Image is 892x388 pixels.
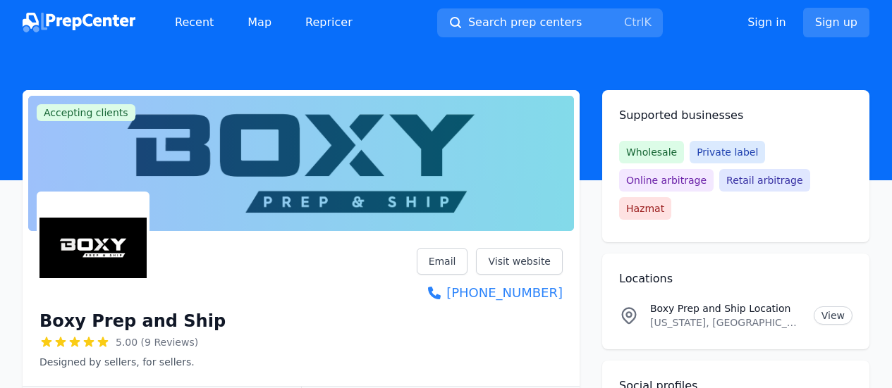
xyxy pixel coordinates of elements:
span: Online arbitrage [619,169,714,192]
a: Recent [164,8,225,37]
span: Search prep centers [468,14,582,31]
h2: Supported businesses [619,107,853,124]
kbd: Ctrl [624,15,644,29]
a: Repricer [294,8,364,37]
a: Sign up [803,8,869,37]
h1: Boxy Prep and Ship [39,310,226,332]
kbd: K [644,15,652,29]
p: Boxy Prep and Ship Location [650,301,802,315]
a: Map [236,8,283,37]
span: Hazmat [619,197,671,220]
button: Search prep centersCtrlK [437,8,663,37]
p: [US_STATE], [GEOGRAPHIC_DATA] [650,315,802,330]
a: View [814,306,853,325]
img: Boxy Prep and Ship [39,194,147,301]
span: 5.00 (9 Reviews) [116,335,198,349]
a: Email [417,248,468,275]
a: Visit website [476,248,563,275]
a: Sign in [747,14,786,31]
h2: Locations [619,270,853,287]
img: PrepCenter [23,13,135,32]
a: [PHONE_NUMBER] [417,283,563,303]
span: Wholesale [619,141,684,163]
span: Accepting clients [37,104,135,121]
span: Private label [690,141,765,163]
span: Retail arbitrage [719,169,809,192]
p: Designed by sellers, for sellers. [39,355,226,369]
